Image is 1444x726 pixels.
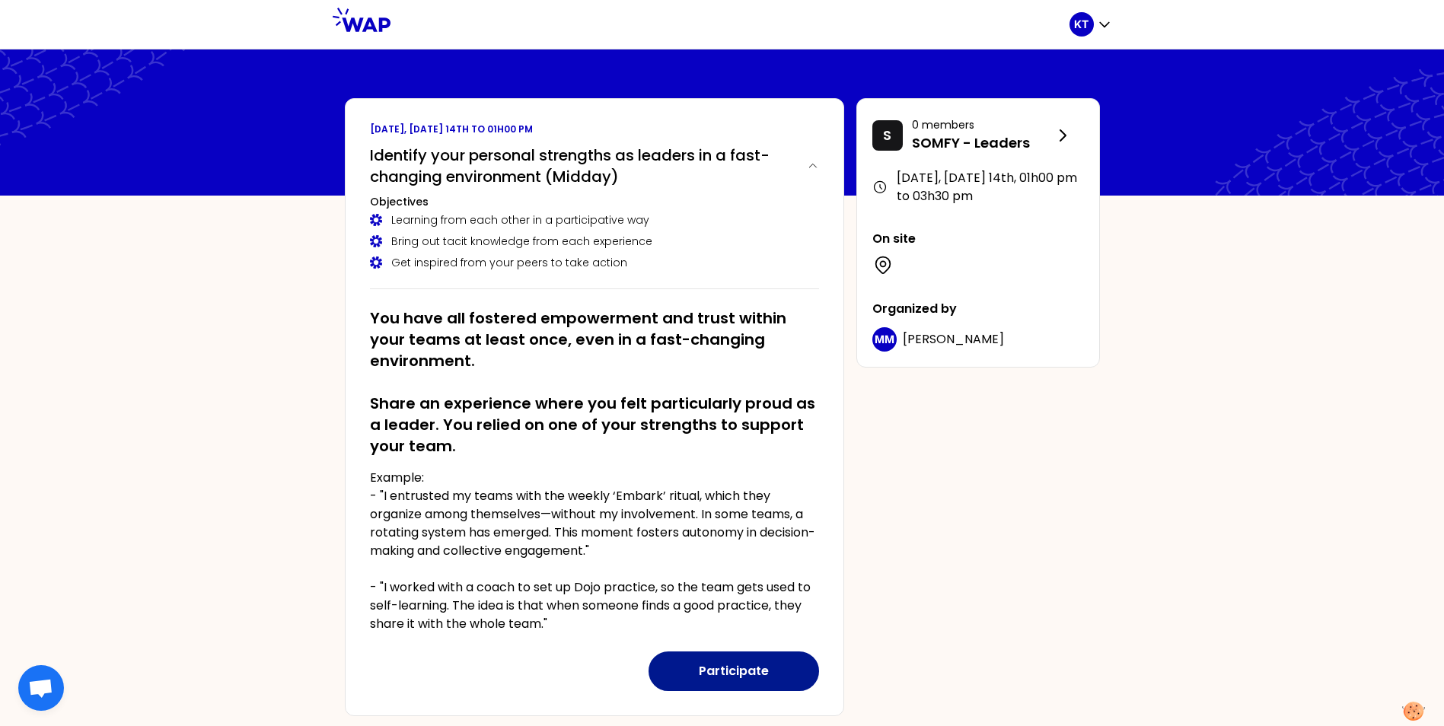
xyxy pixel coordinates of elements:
[872,169,1084,205] div: [DATE], [DATE] 14th , 01h00 pm to 03h30 pm
[370,212,819,228] div: Learning from each other in a participative way
[912,132,1054,154] p: SOMFY - Leaders
[875,332,894,347] p: MM
[883,125,891,146] p: S
[872,230,1084,248] p: On site
[872,300,1084,318] p: Organized by
[370,145,795,187] h2: Identify your personal strengths as leaders in a fast-changing environment (Midday)
[370,255,819,270] div: Get inspired from your peers to take action
[370,469,819,633] p: Example: - "I entrusted my teams with the weekly ‘Embark’ ritual, which they organize among thems...
[1074,17,1089,32] p: KT
[1069,12,1112,37] button: KT
[649,651,819,691] button: Participate
[912,117,1054,132] p: 0 members
[903,330,1004,348] span: [PERSON_NAME]
[18,665,64,711] div: Open chat
[370,307,819,457] h2: You have all fostered empowerment and trust within your teams at least once, even in a fast-chang...
[370,234,819,249] div: Bring out tacit knowledge from each experience
[370,194,819,209] h3: Objectives
[370,123,819,135] p: [DATE], [DATE] 14th to 01h00 pm
[370,145,819,187] button: Identify your personal strengths as leaders in a fast-changing environment (Midday)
